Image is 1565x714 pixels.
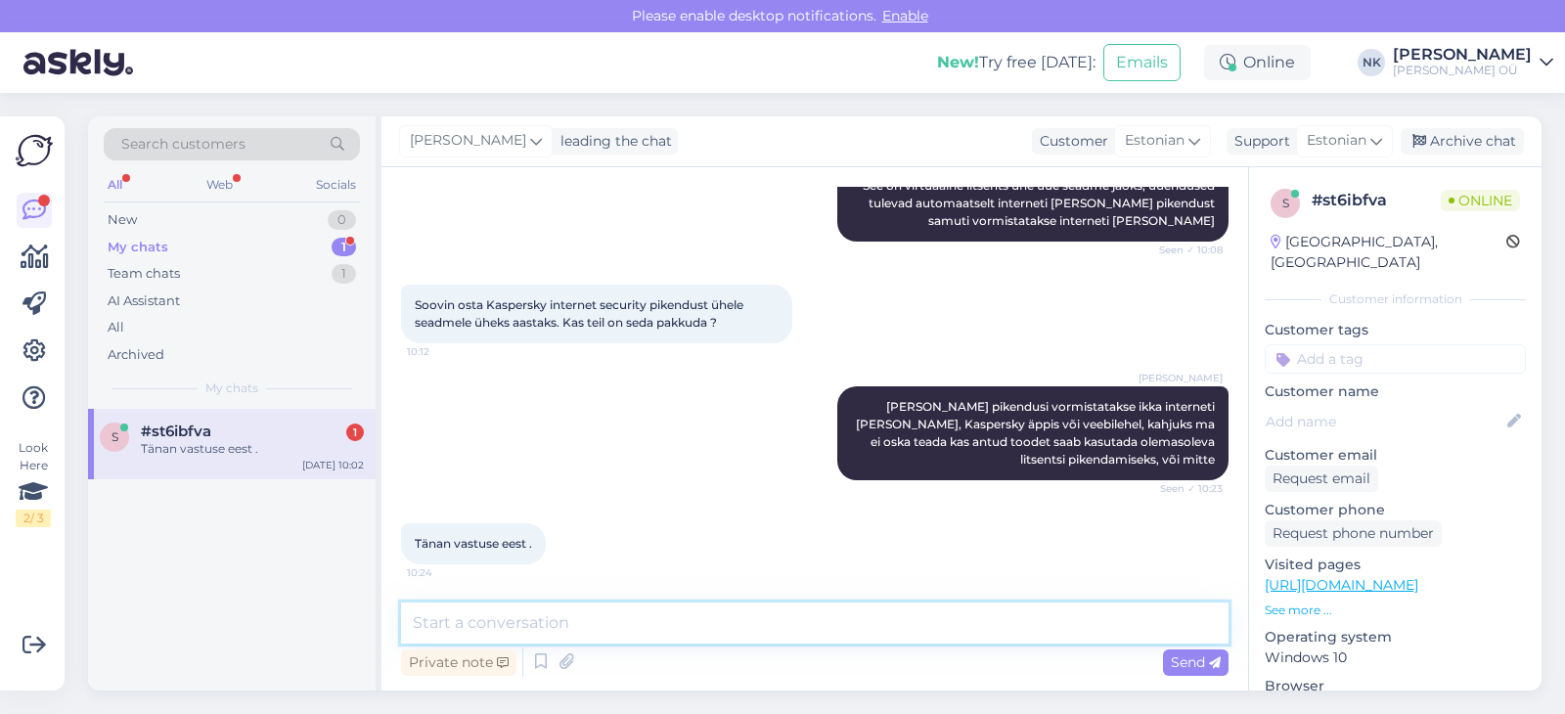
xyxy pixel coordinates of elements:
[1139,371,1223,385] span: [PERSON_NAME]
[415,297,746,330] span: Soovin osta Kaspersky internet security pikendust ühele seadmele üheks aastaks. Kas teil on seda ...
[141,423,211,440] span: #st6ibfva
[1149,243,1223,257] span: Seen ✓ 10:08
[1393,63,1532,78] div: [PERSON_NAME] OÜ
[1171,653,1221,671] span: Send
[1265,381,1526,402] p: Customer name
[1401,128,1524,155] div: Archive chat
[1265,344,1526,374] input: Add a tag
[112,429,118,444] span: s
[1271,232,1506,273] div: [GEOGRAPHIC_DATA], [GEOGRAPHIC_DATA]
[937,51,1095,74] div: Try free [DATE]:
[108,345,164,365] div: Archived
[205,379,258,397] span: My chats
[415,536,532,551] span: Tänan vastuse eest .
[1125,130,1185,152] span: Estonian
[1265,290,1526,308] div: Customer information
[108,238,168,257] div: My chats
[328,210,356,230] div: 0
[1265,466,1378,492] div: Request email
[856,399,1218,467] span: [PERSON_NAME] pikendusi vormistatakse ikka interneti [PERSON_NAME], Kaspersky äppis või veebilehe...
[407,565,480,580] span: 10:24
[937,53,979,71] b: New!
[1358,49,1385,76] div: NK
[1441,190,1520,211] span: Online
[1265,445,1526,466] p: Customer email
[1265,647,1526,668] p: Windows 10
[1265,576,1418,594] a: [URL][DOMAIN_NAME]
[104,172,126,198] div: All
[1032,131,1108,152] div: Customer
[332,238,356,257] div: 1
[1265,500,1526,520] p: Customer phone
[141,440,364,458] div: Tänan vastuse eest .
[108,264,180,284] div: Team chats
[1103,44,1181,81] button: Emails
[1227,131,1290,152] div: Support
[108,210,137,230] div: New
[1282,196,1289,210] span: s
[401,649,516,676] div: Private note
[1265,676,1526,696] p: Browser
[16,132,53,169] img: Askly Logo
[1265,320,1526,340] p: Customer tags
[1307,130,1366,152] span: Estonian
[1204,45,1311,80] div: Online
[1266,411,1503,432] input: Add name
[1312,189,1441,212] div: # st6ibfva
[553,131,672,152] div: leading the chat
[1265,627,1526,647] p: Operating system
[302,458,364,472] div: [DATE] 10:02
[1265,520,1442,547] div: Request phone number
[863,178,1218,228] span: See on virtuaalne litsents ühe uue seadme jaoks, uuendused tulevad automaatselt interneti [PERSON...
[108,291,180,311] div: AI Assistant
[16,439,51,527] div: Look Here
[876,7,934,24] span: Enable
[332,264,356,284] div: 1
[1393,47,1532,63] div: [PERSON_NAME]
[346,424,364,441] div: 1
[1265,602,1526,619] p: See more ...
[1393,47,1553,78] a: [PERSON_NAME][PERSON_NAME] OÜ
[108,318,124,337] div: All
[1265,555,1526,575] p: Visited pages
[16,510,51,527] div: 2 / 3
[1149,481,1223,496] span: Seen ✓ 10:23
[202,172,237,198] div: Web
[410,130,526,152] span: [PERSON_NAME]
[121,134,246,155] span: Search customers
[312,172,360,198] div: Socials
[407,344,480,359] span: 10:12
